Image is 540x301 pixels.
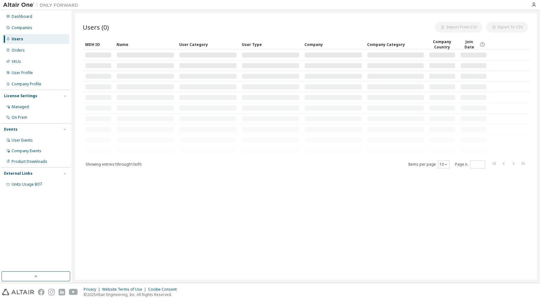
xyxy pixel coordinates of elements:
div: Website Terms of Use [102,287,148,292]
span: Page n. [455,160,485,168]
div: Companies [12,25,32,30]
div: Company Profile [12,82,41,87]
div: License Settings [4,93,37,98]
img: instagram.svg [48,289,55,295]
div: Orders [12,48,25,53]
span: Join Date [460,39,478,50]
div: Company Events [12,148,41,153]
svg: Date when the user was first added or directly signed up. If the user was deleted and later re-ad... [480,42,485,47]
div: SKUs [12,59,21,64]
p: © 2025 Altair Engineering, Inc. All Rights Reserved. [84,292,180,297]
div: Cookie Consent [148,287,180,292]
div: Dashboard [12,14,32,19]
div: Users [12,37,23,42]
div: User Profile [12,70,33,75]
div: User Events [12,138,33,143]
div: Product Downloads [12,159,47,164]
img: youtube.svg [69,289,78,295]
button: Export To CSV [486,22,528,33]
div: Name [117,39,174,49]
div: Managed [12,104,29,109]
div: Company [304,39,362,49]
span: Showing entries 1 through 10 of 0 [86,162,141,167]
img: altair_logo.svg [2,289,34,295]
img: linkedin.svg [59,289,65,295]
div: Company Category [367,39,424,49]
img: facebook.svg [38,289,44,295]
span: Users (0) [83,23,109,32]
div: MDH ID [85,39,112,49]
span: Items per page [408,160,449,168]
div: Company Country [429,39,455,50]
div: User Category [179,39,237,49]
div: User Type [242,39,299,49]
span: Units Usage BI [12,182,42,187]
button: Import From CSV [435,22,482,33]
button: 10 [439,162,448,167]
div: Privacy [84,287,102,292]
div: External Links [4,171,33,176]
img: Altair One [3,2,81,8]
div: Events [4,127,18,132]
div: On Prem [12,115,27,120]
